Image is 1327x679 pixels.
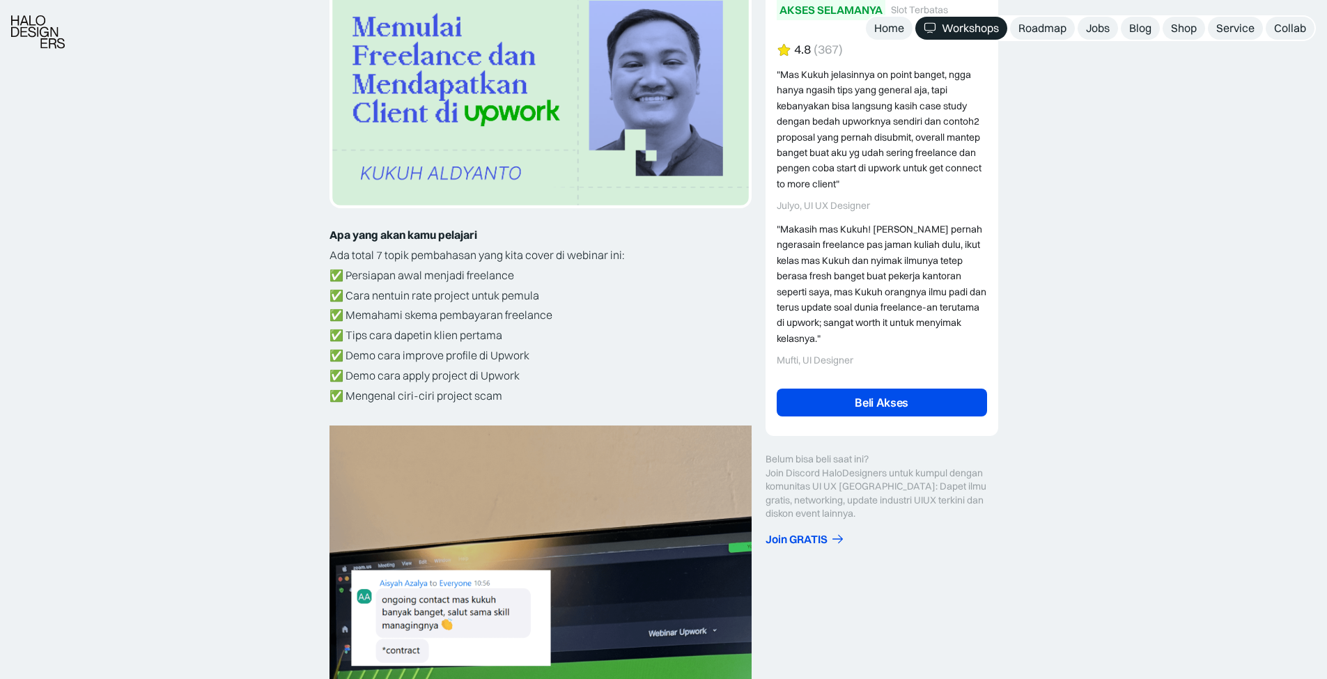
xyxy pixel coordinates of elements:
[766,453,998,521] div: Belum bisa beli saat ini? Join Discord HaloDesigners untuk kumpul dengan komunitas UI UX [GEOGRAP...
[942,21,999,36] div: Workshops
[1010,17,1075,40] a: Roadmap
[329,265,752,406] p: ✅ Persiapan awal menjadi freelance ✅ Cara nentuin rate project untuk pemula ✅ Memahami skema pemb...
[329,405,752,426] p: ‍
[814,42,843,57] div: (367)
[329,228,477,242] strong: Apa yang akan kamu pelajari
[1121,17,1160,40] a: Blog
[915,17,1007,40] a: Workshops
[1163,17,1205,40] a: Shop
[1086,21,1110,36] div: Jobs
[777,221,987,346] div: "Makasih mas Kukuh! [PERSON_NAME] pernah ngerasain freelance pas jaman kuliah dulu, ikut kelas ma...
[1129,21,1151,36] div: Blog
[1216,21,1255,36] div: Service
[777,354,987,366] div: Mufti, UI Designer
[891,4,948,16] div: Slot Terbatas
[1171,21,1197,36] div: Shop
[766,532,828,547] div: Join GRATIS
[874,21,904,36] div: Home
[777,200,987,212] div: Julyo, UI UX Designer
[1266,17,1314,40] a: Collab
[1274,21,1306,36] div: Collab
[766,532,998,547] a: Join GRATIS
[794,42,811,57] div: 4.8
[777,67,987,192] div: "Mas Kukuh jelasinnya on point banget, ngga hanya ngasih tips yang general aja, tapi kebanyakan b...
[777,389,987,416] a: Beli Akses
[779,3,883,17] div: AKSES SELAMANYA
[866,17,913,40] a: Home
[1018,21,1066,36] div: Roadmap
[1078,17,1118,40] a: Jobs
[1208,17,1263,40] a: Service
[329,245,752,265] p: Ada total 7 topik pembahasan yang kita cover di webinar ini:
